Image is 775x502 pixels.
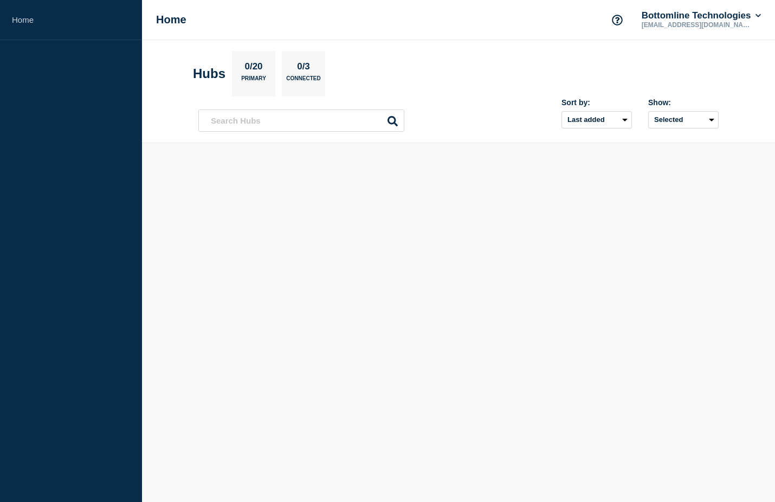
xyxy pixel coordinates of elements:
[293,61,314,75] p: 0/3
[561,98,632,107] div: Sort by:
[648,111,719,128] button: Selected
[640,10,763,21] button: Bottomline Technologies
[606,9,629,31] button: Support
[156,14,186,26] h1: Home
[286,75,320,87] p: Connected
[241,75,266,87] p: Primary
[193,66,225,81] h2: Hubs
[648,98,719,107] div: Show:
[198,110,404,132] input: Search Hubs
[561,111,632,128] select: Sort by
[640,21,752,29] p: [EMAIL_ADDRESS][DOMAIN_NAME]
[241,61,267,75] p: 0/20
